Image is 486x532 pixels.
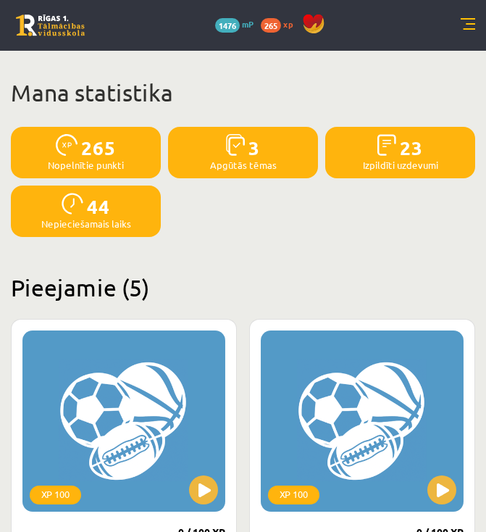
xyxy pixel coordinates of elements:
[48,161,124,170] p: Nopelnītie punkti
[56,134,77,156] img: icon-xp-0682a9bc20223a9ccc6f5883a126b849a74cddfe5390d2b41b4391c66f2066e7.svg
[248,134,260,161] span: 3
[11,78,475,107] h1: Mana statistika
[283,18,293,30] span: xp
[41,220,131,228] p: Nepieciešamais laiks
[87,193,110,220] span: 44
[16,14,85,36] a: Rīgas 1. Tālmācības vidusskola
[363,161,438,170] p: Izpildīti uzdevumi
[81,134,116,161] span: 265
[261,18,300,30] a: 265 xp
[30,486,81,504] div: XP 100
[377,134,397,156] img: icon-completed-tasks-ad58ae20a441b2904462921112bc710f1caf180af7a3daa7317a5a94f2d26646.svg
[62,193,83,215] img: icon-clock-7be60019b62300814b6bd22b8e044499b485619524d84068768e800edab66f18.svg
[268,486,319,504] div: XP 100
[215,18,240,33] span: 1476
[400,134,423,161] span: 23
[11,273,475,302] h2: Pieejamie (5)
[210,161,277,170] p: Apgūtās tēmas
[261,18,281,33] span: 265
[242,18,254,30] span: mP
[226,134,246,156] img: icon-learned-topics-4a711ccc23c960034f471b6e78daf4a3bad4a20eaf4de84257b87e66633f6470.svg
